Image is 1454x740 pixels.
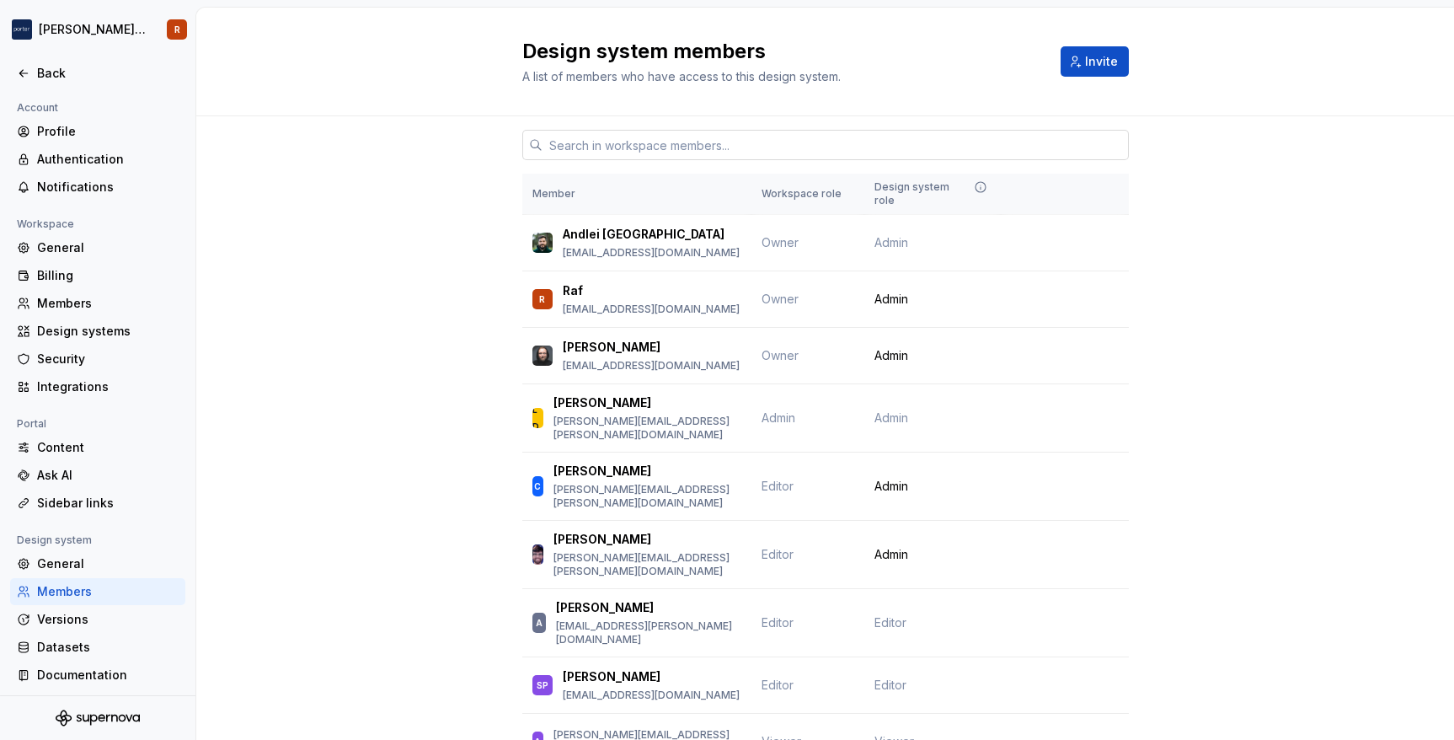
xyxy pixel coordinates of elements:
a: Members [10,290,185,317]
button: Invite [1061,46,1129,77]
span: Editor [762,479,794,493]
p: [EMAIL_ADDRESS][DOMAIN_NAME] [563,689,740,702]
span: Admin [874,410,908,426]
div: Content [37,439,179,456]
a: Security [10,346,185,373]
div: General [37,555,179,572]
a: Back [10,60,185,87]
span: Owner [762,235,799,249]
div: Notifications [37,179,179,196]
span: Owner [762,292,799,306]
p: Raf [563,282,583,299]
span: Admin [874,234,908,251]
p: [EMAIL_ADDRESS][DOMAIN_NAME] [563,303,740,316]
p: [EMAIL_ADDRESS][DOMAIN_NAME] [563,359,740,373]
img: f0306bc8-3074-41fb-b11c-7d2e8671d5eb.png [12,19,32,40]
p: [EMAIL_ADDRESS][PERSON_NAME][DOMAIN_NAME] [556,619,740,646]
img: Andlei Lisboa [532,233,553,253]
div: Design system role [874,180,991,207]
img: Teunis Vorsteveld [532,346,553,366]
a: Billing [10,262,185,289]
p: [PERSON_NAME][EMAIL_ADDRESS][PERSON_NAME][DOMAIN_NAME] [553,415,741,442]
span: A list of members who have access to this design system. [522,69,841,83]
p: [EMAIL_ADDRESS][DOMAIN_NAME] [563,246,740,260]
div: Back [37,65,179,82]
h2: Design system members [522,38,1040,65]
p: [PERSON_NAME] [553,463,651,480]
div: R [539,291,545,308]
th: Workspace role [751,174,864,215]
p: [PERSON_NAME] [556,599,654,616]
div: Datasets [37,639,179,656]
div: Security [37,351,179,367]
div: Members [37,583,179,600]
span: Invite [1085,53,1118,70]
div: R [174,23,180,36]
div: A [536,614,543,631]
a: Sidebar links [10,490,185,517]
a: Design systems [10,318,185,345]
span: Admin [874,478,908,495]
span: Editor [762,615,794,630]
div: Members [37,295,179,312]
a: Datasets [10,634,185,661]
a: Ask AI [10,462,185,489]
p: [PERSON_NAME] [563,668,660,685]
div: Design systems [37,323,179,340]
p: [PERSON_NAME] [563,339,660,356]
button: [PERSON_NAME] AirlinesR [3,11,192,48]
div: LD [532,401,543,435]
div: Workspace [10,214,81,234]
a: General [10,234,185,261]
div: Versions [37,611,179,628]
span: Editor [874,677,906,694]
span: Owner [762,348,799,362]
div: Integrations [37,378,179,395]
div: C [534,478,541,495]
span: Editor [762,547,794,561]
a: Documentation [10,662,185,689]
a: Members [10,578,185,605]
span: Admin [762,410,795,425]
span: Editor [874,614,906,631]
p: [PERSON_NAME][EMAIL_ADDRESS][PERSON_NAME][DOMAIN_NAME] [553,551,741,578]
div: [PERSON_NAME] Airlines [39,21,147,38]
span: Editor [762,678,794,692]
div: Billing [37,267,179,284]
div: Documentation [37,667,179,684]
div: Authentication [37,151,179,168]
svg: Supernova Logo [56,710,140,727]
div: Design system [10,530,99,550]
input: Search in workspace members... [543,130,1129,160]
p: [PERSON_NAME] [553,531,651,548]
th: Member [522,174,751,215]
div: Sidebar links [37,495,179,512]
span: Admin [874,291,908,308]
div: General [37,239,179,256]
span: Admin [874,546,908,563]
p: [PERSON_NAME] [553,394,651,411]
div: Account [10,98,65,118]
a: Integrations [10,373,185,400]
div: Profile [37,123,179,140]
a: Authentication [10,146,185,173]
a: Profile [10,118,185,145]
a: Content [10,434,185,461]
p: Andlei [GEOGRAPHIC_DATA] [563,226,724,243]
a: General [10,550,185,577]
a: Notifications [10,174,185,201]
img: Colin LeBlanc [532,544,543,565]
div: Portal [10,414,53,434]
a: Versions [10,606,185,633]
div: SP [537,677,548,694]
p: [PERSON_NAME][EMAIL_ADDRESS][PERSON_NAME][DOMAIN_NAME] [553,483,741,510]
div: Ask AI [37,467,179,484]
span: Admin [874,347,908,364]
